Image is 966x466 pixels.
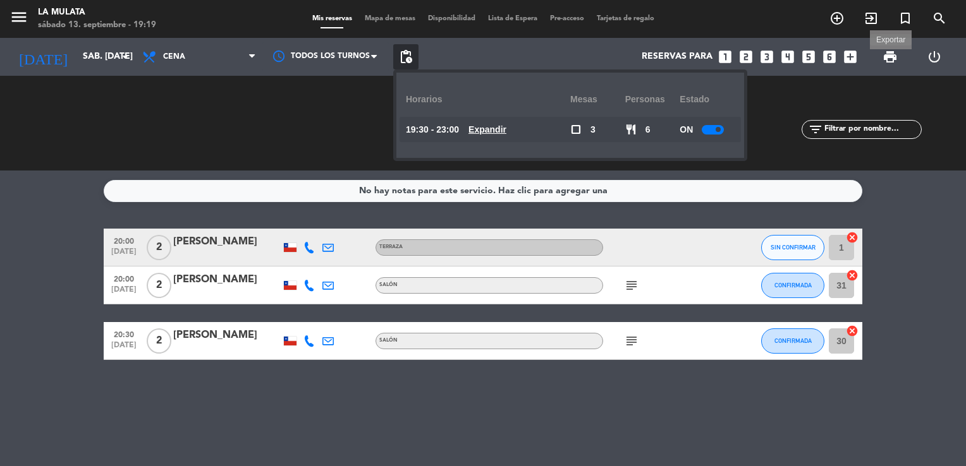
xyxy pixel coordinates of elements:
[147,328,171,354] span: 2
[570,82,625,117] div: Mesas
[645,122,651,137] span: 6
[108,271,140,285] span: 20:00
[118,49,133,64] i: arrow_drop_down
[912,38,957,76] div: LOG OUT
[544,15,590,22] span: Pre-acceso
[406,82,570,117] div: Horarios
[883,49,898,64] span: print
[846,269,859,282] i: cancel
[738,49,754,65] i: looks_two
[680,122,693,137] span: ON
[422,15,482,22] span: Disponibilidad
[108,326,140,341] span: 20:30
[379,282,398,287] span: Salón
[590,122,596,137] span: 3
[774,282,812,289] span: CONFIRMADA
[898,11,913,26] i: turned_in_not
[759,49,775,65] i: looks_3
[173,234,281,250] div: [PERSON_NAME]
[800,49,817,65] i: looks_5
[147,235,171,260] span: 2
[359,184,608,198] div: No hay notas para este servicio. Haz clic para agregar una
[625,82,680,117] div: personas
[570,124,582,135] span: check_box_outline_blank
[680,82,735,117] div: Estado
[38,6,156,19] div: La Mulata
[9,43,76,71] i: [DATE]
[482,15,544,22] span: Lista de Espera
[173,272,281,288] div: [PERSON_NAME]
[9,8,28,27] i: menu
[771,244,816,251] span: SIN CONFIRMAR
[590,15,661,22] span: Tarjetas de regalo
[406,122,459,137] span: 19:30 - 23:00
[625,124,637,135] span: restaurant
[642,52,712,62] span: Reservas para
[846,231,859,244] i: cancel
[624,278,639,293] i: subject
[864,11,879,26] i: exit_to_app
[173,327,281,344] div: [PERSON_NAME]
[38,19,156,32] div: sábado 13. septiembre - 19:19
[108,341,140,355] span: [DATE]
[808,122,823,137] i: filter_list
[147,273,171,298] span: 2
[624,333,639,349] i: subject
[108,285,140,300] span: [DATE]
[468,124,506,134] u: Expandir
[774,337,812,344] span: CONFIRMADA
[398,49,413,64] span: pending_actions
[9,8,28,31] button: menu
[108,248,140,262] span: [DATE]
[379,338,398,343] span: Salón
[870,34,912,45] div: Exportar
[163,52,185,61] span: Cena
[821,49,838,65] i: looks_6
[932,11,947,26] i: search
[761,273,824,298] button: CONFIRMADA
[927,49,942,64] i: power_settings_new
[829,11,845,26] i: add_circle_outline
[823,122,921,136] input: Filtrar por nombre...
[761,328,824,354] button: CONFIRMADA
[306,15,358,22] span: Mis reservas
[717,49,733,65] i: looks_one
[846,325,859,337] i: cancel
[379,244,403,249] span: Terraza
[108,233,140,248] span: 20:00
[842,49,859,65] i: add_box
[761,235,824,260] button: SIN CONFIRMAR
[780,49,796,65] i: looks_4
[358,15,422,22] span: Mapa de mesas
